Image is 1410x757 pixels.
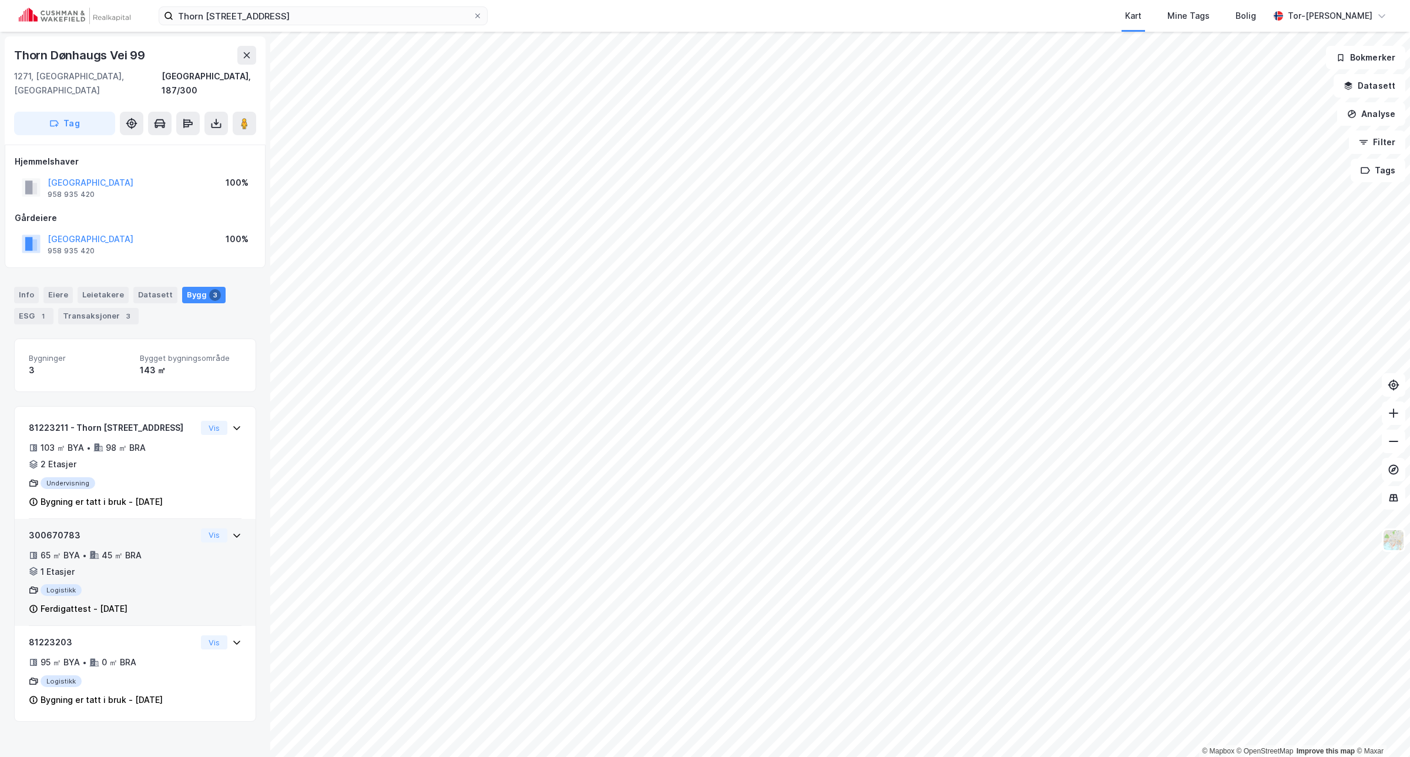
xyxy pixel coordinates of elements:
div: Thorn Dønhaugs Vei 99 [14,46,147,65]
div: Datasett [133,287,177,303]
div: 0 ㎡ BRA [102,655,136,669]
div: Ferdigattest - [DATE] [41,602,127,616]
img: cushman-wakefield-realkapital-logo.202ea83816669bd177139c58696a8fa1.svg [19,8,130,24]
div: Bygning er tatt i bruk - [DATE] [41,693,163,707]
div: Leietakere [78,287,129,303]
span: Bygninger [29,353,130,363]
button: Filter [1349,130,1405,154]
div: 958 935 420 [48,246,95,256]
div: 45 ㎡ BRA [102,548,142,562]
button: Vis [201,528,227,542]
div: [GEOGRAPHIC_DATA], 187/300 [162,69,256,98]
button: Analyse [1337,102,1405,126]
button: Datasett [1334,74,1405,98]
div: • [82,551,87,560]
div: 143 ㎡ [140,363,241,377]
div: 81223203 [29,635,196,649]
div: 1271, [GEOGRAPHIC_DATA], [GEOGRAPHIC_DATA] [14,69,162,98]
div: • [82,658,87,667]
div: Mine Tags [1167,9,1210,23]
div: 2 Etasjer [41,457,76,471]
div: ESG [14,308,53,324]
div: Bygg [182,287,226,303]
img: Z [1382,529,1405,551]
div: 3 [209,289,221,301]
div: 958 935 420 [48,190,95,199]
a: Improve this map [1297,747,1355,755]
div: 3 [122,310,134,322]
div: Bygning er tatt i bruk - [DATE] [41,495,163,509]
div: • [86,443,91,453]
iframe: Chat Widget [1351,701,1410,757]
span: Bygget bygningsområde [140,353,241,363]
a: OpenStreetMap [1237,747,1294,755]
div: 1 [37,310,49,322]
div: 3 [29,363,130,377]
div: Kontrollprogram for chat [1351,701,1410,757]
div: Eiere [43,287,73,303]
div: Gårdeiere [15,211,256,225]
div: 1 Etasjer [41,565,75,579]
div: 98 ㎡ BRA [106,441,146,455]
button: Bokmerker [1326,46,1405,69]
div: 65 ㎡ BYA [41,548,80,562]
button: Tag [14,112,115,135]
div: Tor-[PERSON_NAME] [1288,9,1372,23]
input: Søk på adresse, matrikkel, gårdeiere, leietakere eller personer [173,7,473,25]
div: 100% [226,176,249,190]
div: 95 ㎡ BYA [41,655,80,669]
button: Vis [201,635,227,649]
div: Hjemmelshaver [15,155,256,169]
div: Kart [1125,9,1142,23]
div: Bolig [1236,9,1256,23]
div: 300670783 [29,528,196,542]
div: Transaksjoner [58,308,139,324]
button: Vis [201,421,227,435]
div: 81223211 - Thorn [STREET_ADDRESS] [29,421,196,435]
div: Info [14,287,39,303]
a: Mapbox [1202,747,1234,755]
div: 100% [226,232,249,246]
button: Tags [1351,159,1405,182]
div: 103 ㎡ BYA [41,441,84,455]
